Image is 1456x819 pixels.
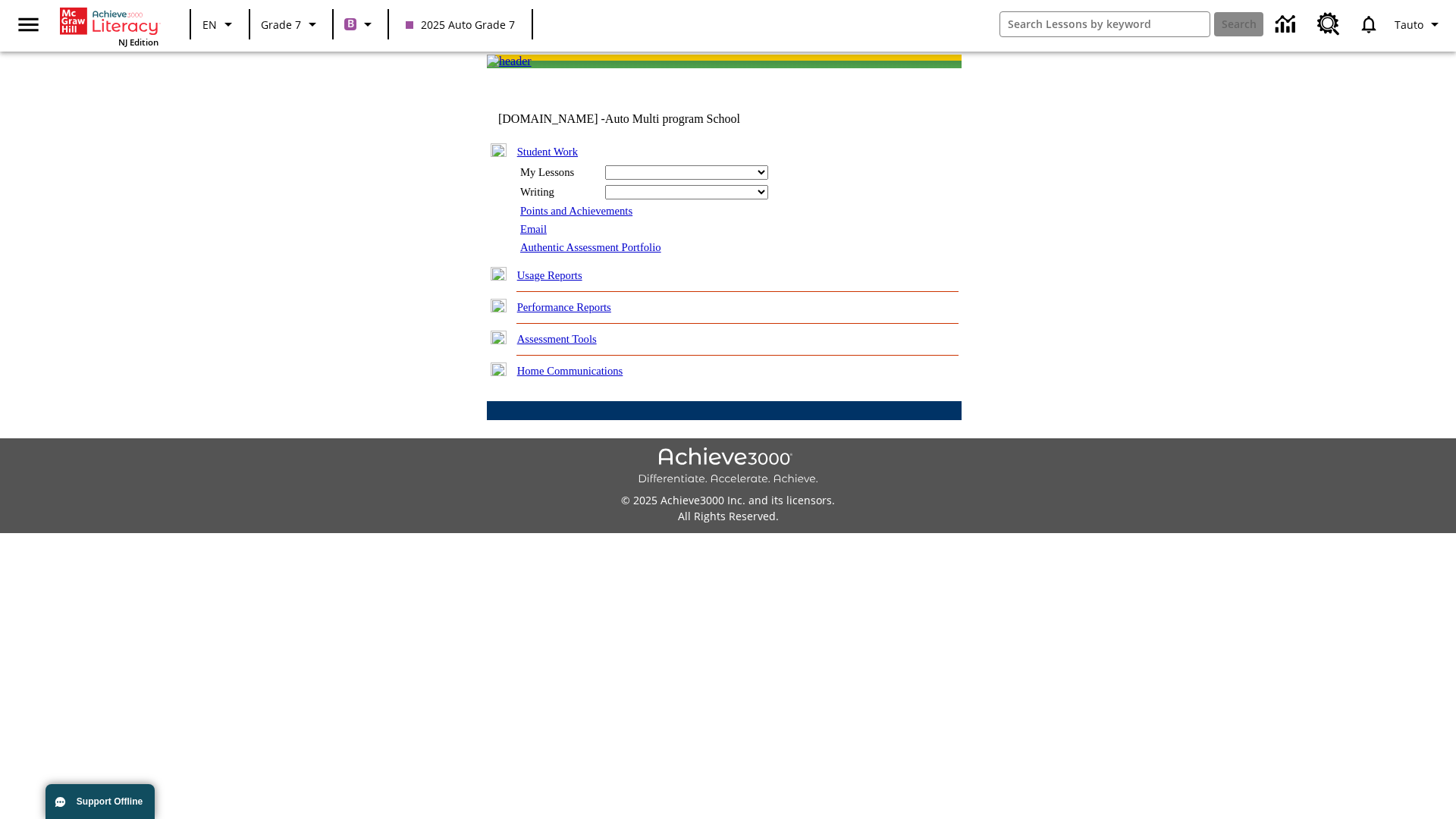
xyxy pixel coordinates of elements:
[1266,4,1308,45] a: Data Center
[517,365,623,377] a: Home Communications
[255,11,328,38] button: Grade: Grade 7, Select a grade
[1349,5,1389,44] a: Notifications
[60,5,158,48] div: Home
[202,17,217,33] span: EN
[491,362,507,376] img: plus.gif
[498,112,777,126] td: [DOMAIN_NAME] -
[1389,11,1450,38] button: Profile/Settings
[491,331,507,344] img: plus.gif
[406,17,515,33] span: 2025 Auto Grade 7
[605,112,740,125] nobr: Auto Multi program School
[520,186,596,199] div: Writing
[520,241,661,253] a: Authentic Assessment Portfolio
[491,143,507,157] img: minus.gif
[1308,4,1349,45] a: Resource Center, Will open in new tab
[517,333,597,345] a: Assessment Tools
[638,447,818,486] img: Achieve3000 Differentiate Accelerate Achieve
[196,11,244,38] button: Language: EN, Select a language
[1000,12,1210,36] input: search field
[1395,17,1423,33] span: Tauto
[347,14,354,33] span: B
[118,36,158,48] span: NJ Edition
[520,205,632,217] a: Points and Achievements
[6,2,51,47] button: Open side menu
[517,146,578,158] a: Student Work
[338,11,383,38] button: Boost Class color is purple. Change class color
[487,55,532,68] img: header
[517,301,611,313] a: Performance Reports
[45,784,155,819] button: Support Offline
[520,166,596,179] div: My Lessons
[517,269,582,281] a: Usage Reports
[261,17,301,33] span: Grade 7
[491,299,507,312] img: plus.gif
[520,223,547,235] a: Email
[77,796,143,807] span: Support Offline
[491,267,507,281] img: plus.gif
